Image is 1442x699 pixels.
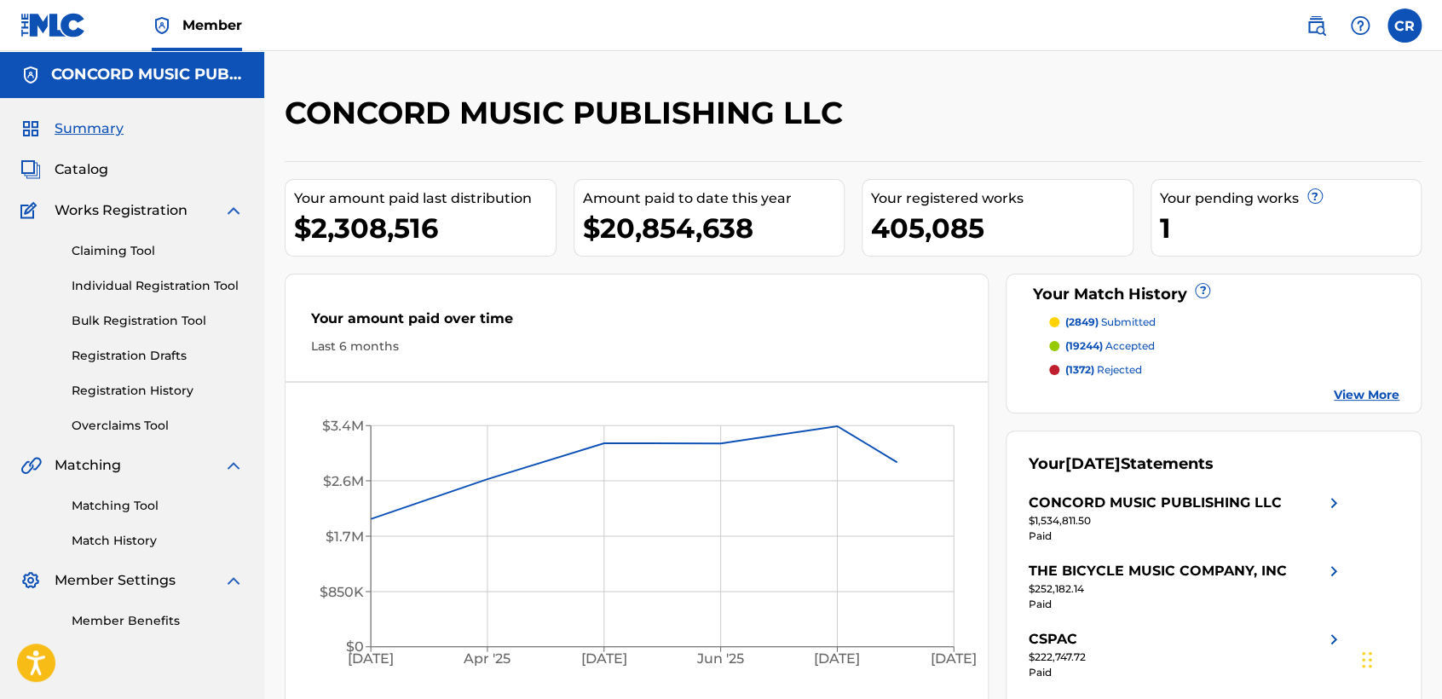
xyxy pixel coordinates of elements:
img: right chevron icon [1324,493,1344,513]
tspan: $2.6M [323,473,364,489]
a: CSPACright chevron icon$222,747.72Paid [1028,629,1343,680]
a: View More [1334,386,1399,404]
a: Matching Tool [72,497,244,515]
span: (2849) [1064,315,1098,328]
span: Member Settings [55,570,176,591]
span: ? [1308,189,1322,203]
img: Works Registration [20,200,43,221]
div: Paid [1028,597,1343,612]
img: search [1306,15,1326,36]
img: Member Settings [20,570,41,591]
div: Paid [1028,529,1343,544]
div: Last 6 months [311,338,962,355]
tspan: [DATE] [814,650,860,667]
img: expand [223,200,244,221]
span: Works Registration [55,200,187,221]
div: $252,182.14 [1028,581,1343,597]
div: Your pending works [1160,188,1422,209]
a: CONCORD MUSIC PUBLISHING LLCright chevron icon$1,534,811.50Paid [1028,493,1343,544]
img: Catalog [20,159,41,180]
span: ? [1196,284,1209,298]
a: Member Benefits [72,612,244,630]
div: 405,085 [871,209,1133,247]
a: Bulk Registration Tool [72,312,244,330]
div: 1 [1160,209,1422,247]
div: User Menu [1387,9,1422,43]
div: Your amount paid last distribution [294,188,556,209]
div: Your amount paid over time [311,309,962,338]
div: Your registered works [871,188,1133,209]
div: Amount paid to date this year [583,188,845,209]
a: THE BICYCLE MUSIC COMPANY, INCright chevron icon$252,182.14Paid [1028,561,1343,612]
span: (1372) [1064,363,1093,376]
tspan: $0 [346,638,364,655]
img: right chevron icon [1324,629,1344,650]
tspan: [DATE] [581,650,627,667]
div: Drag [1362,634,1372,685]
span: Catalog [55,159,108,180]
a: (19244) accepted [1049,338,1399,354]
img: expand [223,570,244,591]
div: CONCORD MUSIC PUBLISHING LLC [1028,493,1281,513]
img: right chevron icon [1324,561,1344,581]
a: Registration Drafts [72,347,244,365]
div: CSPAC [1028,629,1076,650]
a: Public Search [1299,9,1333,43]
div: Help [1343,9,1377,43]
p: rejected [1064,362,1141,378]
div: $222,747.72 [1028,650,1343,665]
tspan: Apr '25 [463,650,510,667]
a: Individual Registration Tool [72,277,244,295]
a: Match History [72,532,244,550]
img: Top Rightsholder [152,15,172,36]
div: $1,534,811.50 [1028,513,1343,529]
iframe: Chat Widget [1357,617,1442,699]
img: Matching [20,455,42,476]
span: Summary [55,118,124,139]
a: (2849) submitted [1049,315,1399,330]
div: $20,854,638 [583,209,845,247]
tspan: $850K [320,583,364,599]
div: $2,308,516 [294,209,556,247]
img: Accounts [20,65,41,85]
a: (1372) rejected [1049,362,1399,378]
tspan: [DATE] [348,650,394,667]
tspan: [DATE] [931,650,977,667]
a: SummarySummary [20,118,124,139]
img: help [1350,15,1370,36]
img: MLC Logo [20,13,86,38]
p: accepted [1064,338,1154,354]
a: Claiming Tool [72,242,244,260]
span: Member [182,15,242,35]
span: Matching [55,455,121,476]
tspan: $3.4M [322,418,364,434]
a: Registration History [72,382,244,400]
a: CatalogCatalog [20,159,108,180]
tspan: $1.7M [326,528,364,544]
div: THE BICYCLE MUSIC COMPANY, INC [1028,561,1286,581]
div: Paid [1028,665,1343,680]
a: Overclaims Tool [72,417,244,435]
h2: CONCORD MUSIC PUBLISHING LLC [285,94,851,132]
span: [DATE] [1064,454,1120,473]
h5: CONCORD MUSIC PUBLISHING LLC [51,65,244,84]
div: Your Statements [1028,453,1213,476]
tspan: Jun '25 [696,650,744,667]
p: submitted [1064,315,1155,330]
img: expand [223,455,244,476]
img: Summary [20,118,41,139]
span: (19244) [1064,339,1102,352]
div: Your Match History [1028,283,1399,306]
